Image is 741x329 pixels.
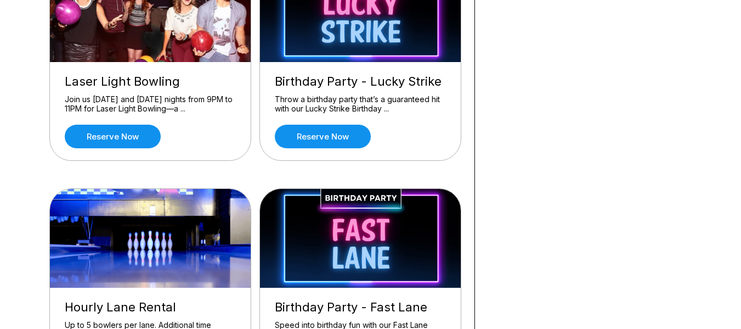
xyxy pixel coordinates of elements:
[275,74,446,89] div: Birthday Party - Lucky Strike
[65,74,236,89] div: Laser Light Bowling
[275,300,446,315] div: Birthday Party - Fast Lane
[50,189,252,288] img: Hourly Lane Rental
[260,189,462,288] img: Birthday Party - Fast Lane
[275,94,446,114] div: Throw a birthday party that’s a guaranteed hit with our Lucky Strike Birthday ...
[65,94,236,114] div: Join us [DATE] and [DATE] nights from 9PM to 11PM for Laser Light Bowling—a ...
[275,125,371,148] a: Reserve now
[65,300,236,315] div: Hourly Lane Rental
[65,125,161,148] a: Reserve now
